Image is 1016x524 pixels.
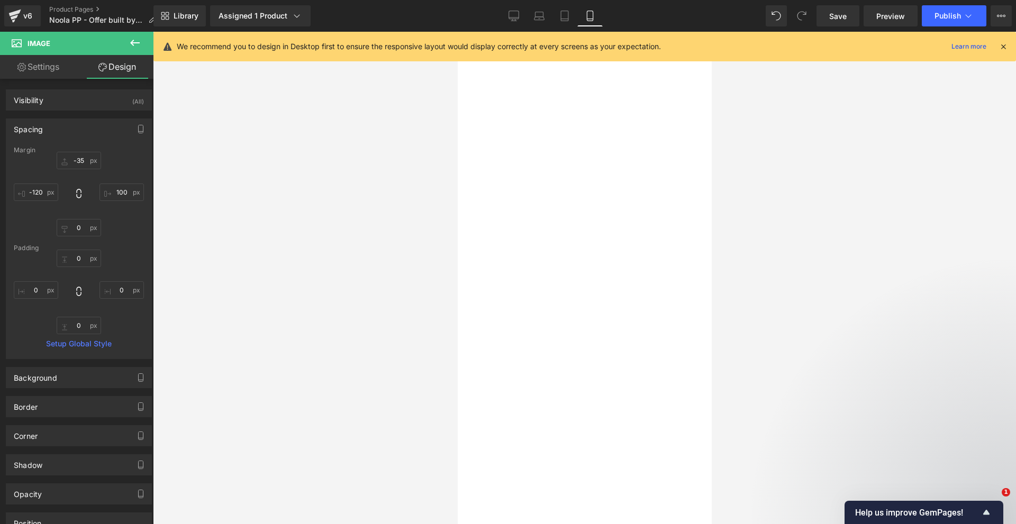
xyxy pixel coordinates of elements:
[99,183,144,201] input: 0
[501,5,527,26] a: Desktop
[14,397,38,411] div: Border
[14,90,43,105] div: Visibility
[14,146,144,154] div: Margin
[49,16,144,24] span: Noola PP - Offer built by me
[177,41,661,52] p: We recommend you to design in Desktop first to ensure the responsive layout would display correct...
[132,90,144,107] div: (All)
[219,11,302,21] div: Assigned 1 Product
[577,5,603,26] a: Mobile
[552,5,577,26] a: Tablet
[14,281,58,299] input: 0
[855,508,980,518] span: Help us improve GemPages!
[991,5,1012,26] button: More
[527,5,552,26] a: Laptop
[57,250,101,267] input: 0
[57,219,101,236] input: 0
[14,484,42,499] div: Opacity
[14,426,38,440] div: Corner
[922,5,986,26] button: Publish
[57,152,101,169] input: 0
[14,183,58,201] input: 0
[14,119,43,134] div: Spacing
[791,5,812,26] button: Redo
[99,281,144,299] input: 0
[174,11,198,21] span: Library
[947,40,991,53] a: Learn more
[1002,488,1010,497] span: 1
[79,55,156,79] a: Design
[14,244,144,252] div: Padding
[28,39,50,48] span: Image
[4,5,41,26] a: v6
[14,339,144,348] a: Setup Global Style
[855,506,993,519] button: Show survey - Help us improve GemPages!
[153,5,206,26] a: New Library
[49,5,164,14] a: Product Pages
[864,5,918,26] a: Preview
[14,455,42,470] div: Shadow
[980,488,1005,513] iframe: Intercom live chat
[935,12,961,20] span: Publish
[829,11,847,22] span: Save
[21,9,34,23] div: v6
[57,317,101,334] input: 0
[876,11,905,22] span: Preview
[14,367,57,382] div: Background
[766,5,787,26] button: Undo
